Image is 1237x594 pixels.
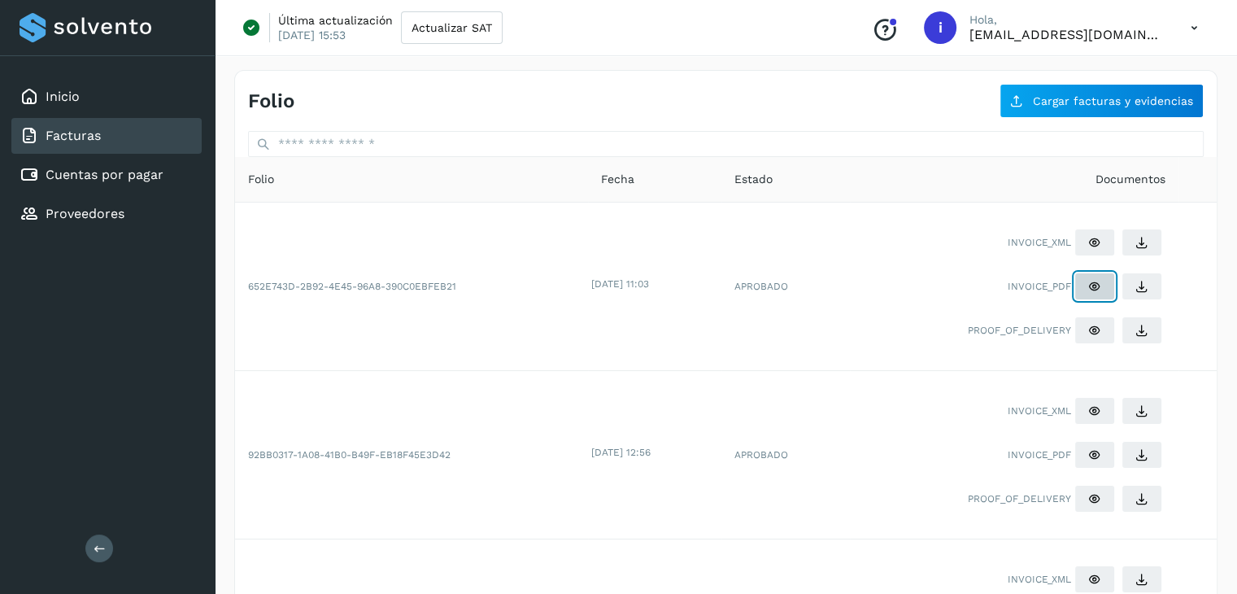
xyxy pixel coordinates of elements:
span: INVOICE_PDF [1008,448,1071,462]
span: Fecha [601,171,634,188]
p: Última actualización [278,13,393,28]
span: Documentos [1095,171,1165,188]
span: Cargar facturas y evidencias [1033,95,1193,107]
td: 652E743D-2B92-4E45-96A8-390C0EBFEB21 [235,203,588,371]
td: APROBADO [721,203,849,371]
a: Inicio [46,89,80,104]
div: Facturas [11,118,202,154]
span: Estado [734,171,773,188]
h4: Folio [248,90,294,113]
div: [DATE] 12:56 [591,445,719,460]
span: PROOF_OF_DELIVERY [968,323,1071,338]
span: Folio [248,171,274,188]
span: Actualizar SAT [412,22,492,33]
span: INVOICE_PDF [1008,279,1071,294]
p: idelarosa@viako.com.mx [969,27,1165,42]
button: Cargar facturas y evidencias [1000,84,1204,118]
div: [DATE] 11:03 [591,277,719,291]
span: INVOICE_XML [1008,572,1071,587]
div: Inicio [11,79,202,115]
button: Actualizar SAT [401,11,503,44]
td: 92BB0317-1A08-41B0-B49F-EB18F45E3D42 [235,371,588,539]
span: INVOICE_XML [1008,235,1071,250]
div: Cuentas por pagar [11,157,202,193]
a: Facturas [46,128,101,143]
td: APROBADO [721,371,849,539]
span: PROOF_OF_DELIVERY [968,491,1071,506]
p: [DATE] 15:53 [278,28,346,42]
p: Hola, [969,13,1165,27]
span: INVOICE_XML [1008,404,1071,418]
a: Cuentas por pagar [46,167,163,182]
a: Proveedores [46,206,124,221]
div: Proveedores [11,196,202,232]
